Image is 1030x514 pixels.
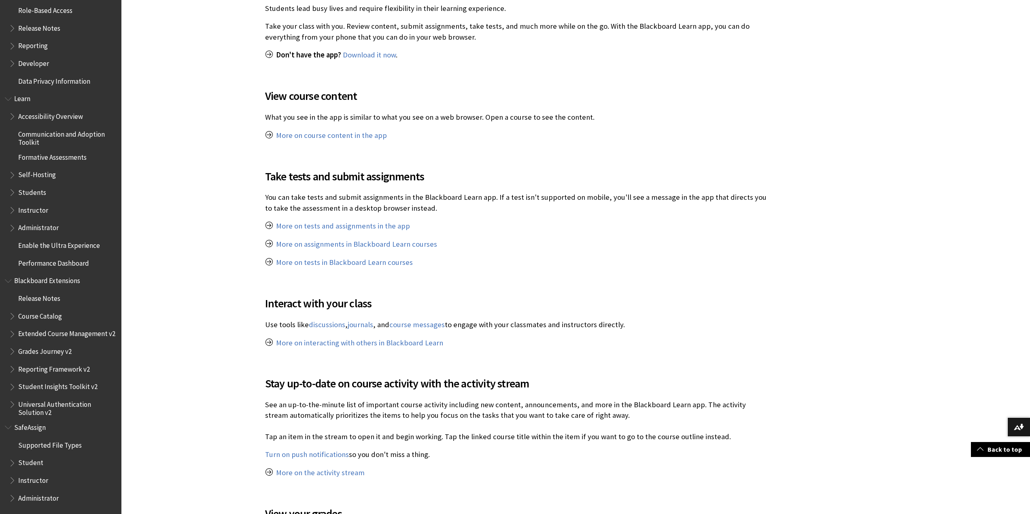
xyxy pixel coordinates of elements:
[18,362,90,373] span: Reporting Framework v2
[265,450,349,459] a: Turn on push notifications
[18,309,62,320] span: Course Catalog
[276,221,410,231] a: More on tests and assignments in the app
[18,345,72,355] span: Grades Journey v2
[18,256,89,267] span: Performance Dashboard
[14,421,46,432] span: SafeAssign
[343,50,396,60] a: Download it now
[265,400,767,442] p: See an up-to-the-minute list of important course activity including new content, announcements, a...
[276,338,443,348] a: More on interacting with others in Blackboard Learn
[265,168,767,185] span: Take tests and submit assignments
[18,380,98,391] span: Student Insights Toolkit v2
[18,21,60,32] span: Release Notes
[265,112,767,123] p: What you see in the app is similar to what you see on a web browser. Open a course to see the con...
[265,192,767,213] p: You can take tests and submit assignments in the Blackboard Learn app. If a test isn't supported ...
[18,127,116,146] span: Communication and Adoption Toolkit
[18,168,56,179] span: Self-Hosting
[18,4,72,15] span: Role-Based Access
[18,292,60,302] span: Release Notes
[18,239,100,250] span: Enable the Ultra Experience
[18,491,59,502] span: Administrator
[18,186,46,197] span: Students
[276,50,341,59] span: Don't have the app?
[14,274,80,285] span: Blackboard Extensions
[5,274,117,417] nav: Book outline for Blackboard Extensions
[5,92,117,270] nav: Book outline for Blackboard Learn Help
[18,39,48,50] span: Reporting
[18,327,115,338] span: Extended Course Management v2
[309,320,345,330] a: discussions
[265,319,767,330] p: Use tools like , , and to engage with your classmates and instructors directly.
[18,438,82,449] span: Supported File Types
[265,449,767,460] p: so you don't miss a thing.
[971,442,1030,457] a: Back to top
[18,150,87,161] span: Formative Assessments
[18,221,59,232] span: Administrator
[18,203,48,214] span: Instructor
[18,456,43,467] span: Student
[265,50,767,60] p: .
[389,320,445,330] a: course messages
[276,468,365,478] a: More on the activity stream
[348,320,373,330] a: journals
[18,57,49,68] span: Developer
[18,110,83,121] span: Accessibility Overview
[265,3,767,14] p: Students lead busy lives and require flexibility in their learning experience.
[265,87,767,104] span: View course content
[18,74,90,85] span: Data Privacy Information
[14,92,30,103] span: Learn
[265,375,767,392] span: Stay up-to-date on course activity with the activity stream
[276,258,413,267] a: More on tests in Blackboard Learn courses
[276,239,437,249] a: More on assignments in Blackboard Learn courses
[276,131,387,140] a: More on course content in the app
[18,398,116,417] span: Universal Authentication Solution v2
[265,295,767,312] span: Interact with your class
[5,421,117,505] nav: Book outline for Blackboard SafeAssign
[18,474,48,484] span: Instructor
[265,21,767,42] p: Take your class with you. Review content, submit assignments, take tests, and much more while on ...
